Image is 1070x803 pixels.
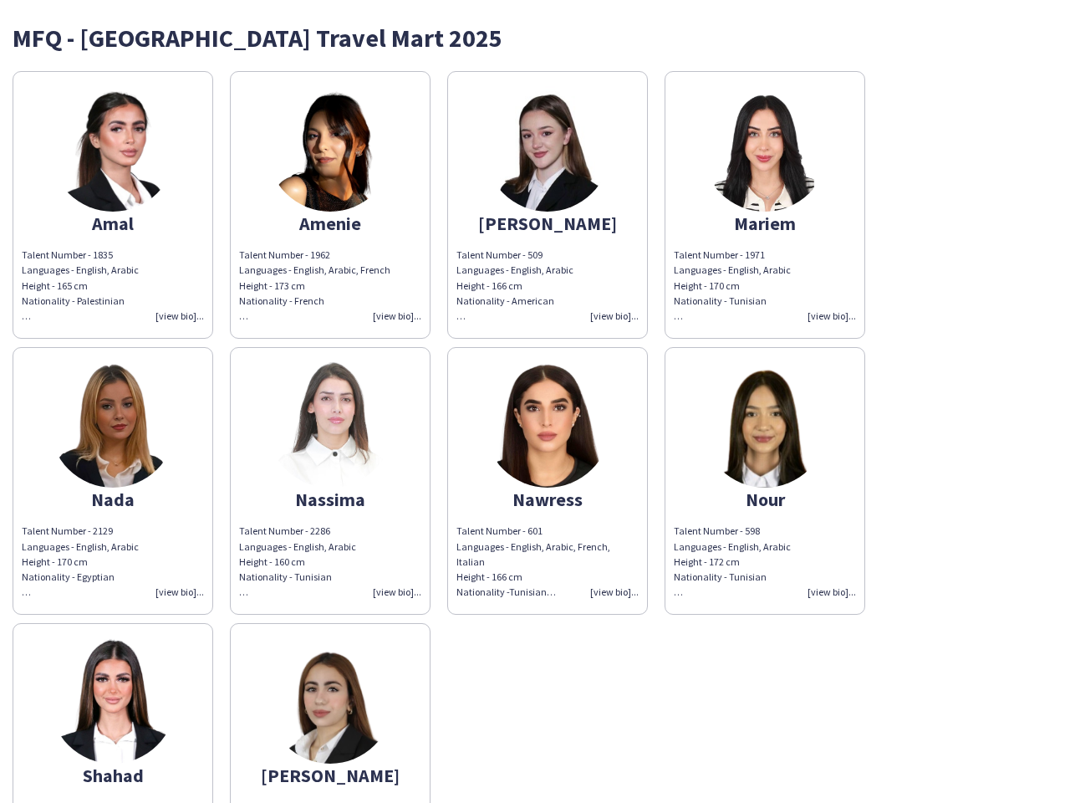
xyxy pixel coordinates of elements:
div: Nour [674,492,856,507]
img: thumb-4c95e7ae-0fdf-44ac-8d60-b62309d66edf.png [702,86,828,212]
div: Amenie [239,216,421,231]
span: Talent Number - 509 Languages - English, Arabic Height - 166 cm Nationality - American [456,248,573,322]
div: [PERSON_NAME] [456,216,639,231]
span: Languages - English, Arabic Height - 165 cm Nationality - Palestinian [22,263,139,322]
div: Languages - English, Arabic [674,540,856,601]
div: Shahad [22,768,204,783]
span: Height - 173 cm [239,279,305,292]
span: Talent Number - 1971 Languages - English, Arabic Height - 170 cm Nationality - Tunisian [674,248,791,322]
div: Mariem [674,216,856,231]
div: Nawress [456,492,639,507]
img: thumb-7d03bddd-c3aa-4bde-8cdb-39b64b840995.png [267,362,393,488]
img: thumb-2e0034d6-7930-4ae6-860d-e19d2d874555.png [267,638,393,764]
span: Talent Number - 2286 Languages - English, Arabic Height - 160 cm Nationality - Tunisian [239,524,356,598]
img: thumb-127a73c4-72f8-4817-ad31-6bea1b145d02.png [50,362,176,488]
img: thumb-0b0a4517-2be3-415a-a8cd-aac60e329b3a.png [485,362,610,488]
div: MFQ - [GEOGRAPHIC_DATA] Travel Mart 2025 [13,25,1057,50]
span: Talent Number - 1962 [239,248,330,261]
img: thumb-33402f92-3f0a-48ee-9b6d-2e0525ee7c28.png [702,362,828,488]
span: Talent Number - 2129 Languages - English, Arabic Height - 170 cm Nationality - Egyptian [22,524,139,598]
span: Talent Number - 601 Languages - English, Arabic, French, Italian Height - 166 cm Nationality - [456,524,610,598]
img: thumb-81ff8e59-e6e2-4059-b349-0c4ea833cf59.png [50,86,176,212]
div: Amal [22,216,204,231]
span: Talent Number - 1835 [22,248,113,261]
span: Languages - English, Arabic, French [239,263,390,276]
div: [PERSON_NAME] [239,768,421,783]
div: Height - 172 cm Nationality - Tunisian [674,555,856,601]
span: Tunisian [509,586,556,598]
img: thumb-22a80c24-cb5f-4040-b33a-0770626b616f.png [50,638,176,764]
div: Nada [22,492,204,507]
span: Talent Number - 598 [674,524,760,537]
span: Nationality - French [239,294,324,307]
div: Nassima [239,492,421,507]
img: thumb-4ca95fa5-4d3e-4c2c-b4ce-8e0bcb13b1c7.png [267,86,393,212]
img: thumb-6635f156c0799.jpeg [485,86,610,212]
